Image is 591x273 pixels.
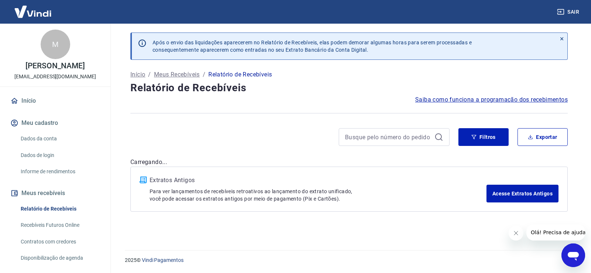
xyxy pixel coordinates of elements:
a: Dados de login [18,148,102,163]
iframe: Fechar mensagem [509,226,523,240]
p: / [148,70,151,79]
iframe: Mensagem da empresa [526,224,585,240]
p: / [203,70,205,79]
a: Início [130,70,145,79]
a: Vindi Pagamentos [142,257,184,263]
a: Relatório de Recebíveis [18,201,102,216]
a: Início [9,93,102,109]
p: Extratos Antigos [150,176,486,185]
a: Disponibilização de agenda [18,250,102,266]
input: Busque pelo número do pedido [345,132,431,143]
button: Sair [556,5,582,19]
a: Contratos com credores [18,234,102,249]
p: Carregando... [130,158,568,167]
p: [EMAIL_ADDRESS][DOMAIN_NAME] [14,73,96,81]
p: 2025 © [125,256,573,264]
p: Relatório de Recebíveis [208,70,272,79]
a: Saiba como funciona a programação dos recebimentos [415,95,568,104]
img: ícone [140,177,147,183]
a: Recebíveis Futuros Online [18,218,102,233]
button: Meus recebíveis [9,185,102,201]
a: Dados da conta [18,131,102,146]
img: Vindi [9,0,57,23]
p: [PERSON_NAME] [25,62,85,70]
p: Para ver lançamentos de recebíveis retroativos ao lançamento do extrato unificado, você pode aces... [150,188,486,202]
span: Olá! Precisa de ajuda? [4,5,62,11]
a: Acesse Extratos Antigos [486,185,558,202]
button: Exportar [517,128,568,146]
a: Informe de rendimentos [18,164,102,179]
iframe: Botão para abrir a janela de mensagens [561,243,585,267]
button: Filtros [458,128,509,146]
button: Meu cadastro [9,115,102,131]
a: Meus Recebíveis [154,70,200,79]
h4: Relatório de Recebíveis [130,81,568,95]
p: Após o envio das liquidações aparecerem no Relatório de Recebíveis, elas podem demorar algumas ho... [153,39,472,54]
div: M [41,30,70,59]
